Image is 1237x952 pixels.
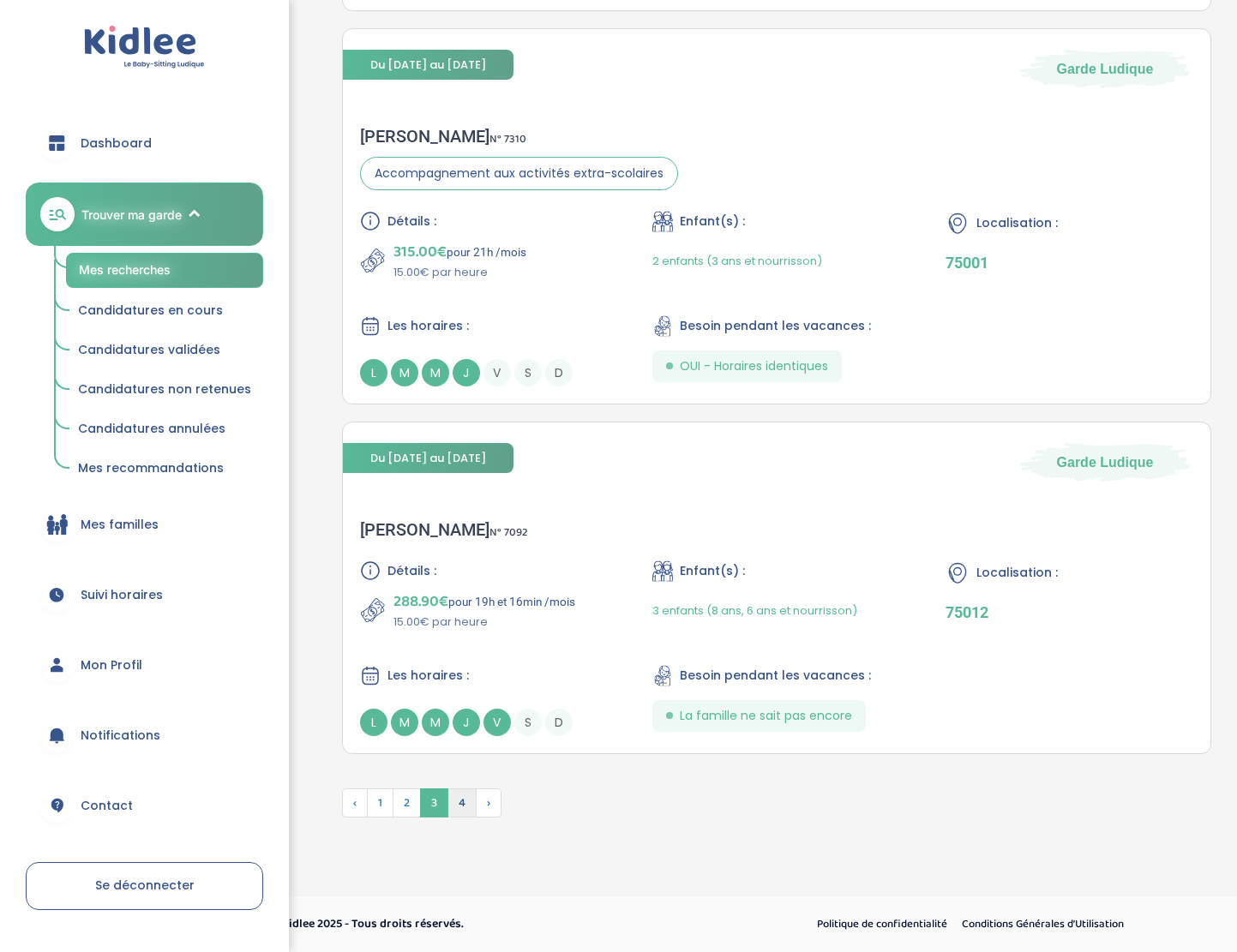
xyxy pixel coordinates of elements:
span: 3 enfants (8 ans, 6 ans et nourrisson) [652,602,857,619]
span: J [453,709,480,736]
span: M [391,359,418,386]
span: N° 7310 [489,130,526,148]
span: S [514,359,542,386]
span: Localisation : [976,214,1058,232]
span: 4 [447,788,477,817]
span: Du [DATE] au [DATE] [343,50,513,80]
span: Du [DATE] au [DATE] [343,443,513,473]
span: L [360,709,387,736]
span: Accompagnement aux activités extra-scolaires [360,157,678,190]
span: V [483,709,511,736]
span: Se déconnecter [95,877,195,894]
p: 15.00€ par heure [393,264,526,281]
a: Candidatures validées [66,334,263,367]
a: Contact [26,775,263,836]
a: Conditions Générales d’Utilisation [956,913,1130,936]
span: Garde Ludique [1057,59,1154,78]
span: M [422,709,449,736]
span: 1 [367,788,393,817]
span: Dashboard [81,135,152,153]
span: La famille ne sait pas encore [680,707,852,725]
a: Dashboard [26,112,263,174]
span: Mes recherches [79,262,171,277]
span: V [483,359,511,386]
span: Candidatures en cours [78,302,223,319]
span: L [360,359,387,386]
span: 3 [420,788,448,817]
img: logo.svg [84,26,205,69]
span: Enfant(s) : [680,213,745,231]
span: Enfant(s) : [680,562,745,580]
p: 75001 [946,254,1193,272]
a: Se déconnecter [26,862,263,910]
a: Trouver ma garde [26,183,263,246]
span: Détails : [387,213,436,231]
span: Trouver ma garde [81,206,182,224]
span: S [514,709,542,736]
span: Besoin pendant les vacances : [680,317,871,335]
a: Mes recommandations [66,452,263,485]
a: Candidatures annulées [66,413,263,446]
p: 15.00€ par heure [393,614,575,631]
a: Mon Profil [26,634,263,696]
a: Candidatures non retenues [66,374,263,406]
p: pour 21h /mois [393,240,526,264]
span: N° 7092 [489,524,528,542]
span: Les horaires : [387,667,469,685]
span: Garde Ludique [1057,452,1154,471]
a: Mes familles [26,494,263,555]
span: Notifications [81,727,160,745]
span: J [453,359,480,386]
span: Suivi horaires [81,586,163,604]
span: Candidatures non retenues [78,380,251,398]
span: Contact [81,797,133,815]
span: M [422,359,449,386]
span: 288.90€ [393,590,448,614]
span: 2 enfants (3 ans et nourrisson) [652,253,822,269]
span: Candidatures validées [78,341,220,358]
span: D [545,709,573,736]
span: Les horaires : [387,317,469,335]
span: Détails : [387,562,436,580]
span: 2 [393,788,421,817]
a: Notifications [26,704,263,766]
div: [PERSON_NAME] [360,519,528,540]
span: M [391,709,418,736]
span: Localisation : [976,564,1058,582]
span: Suivant » [476,788,501,817]
p: 75012 [946,603,1193,621]
a: Mes recherches [66,253,263,288]
span: ‹ [342,788,368,817]
a: Politique de confidentialité [811,913,953,936]
p: © Kidlee 2025 - Tous droits réservés. [271,915,692,933]
span: Mes recommandations [78,459,224,476]
a: Candidatures en cours [66,295,263,327]
span: 315.00€ [393,240,447,264]
span: Mes familles [81,516,159,534]
a: Suivi horaires [26,564,263,626]
span: Candidatures annulées [78,420,225,437]
div: [PERSON_NAME] [360,126,678,147]
span: D [545,359,573,386]
span: OUI - Horaires identiques [680,357,828,375]
span: Besoin pendant les vacances : [680,667,871,685]
p: pour 19h et 16min /mois [393,590,575,614]
span: Mon Profil [81,656,142,674]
